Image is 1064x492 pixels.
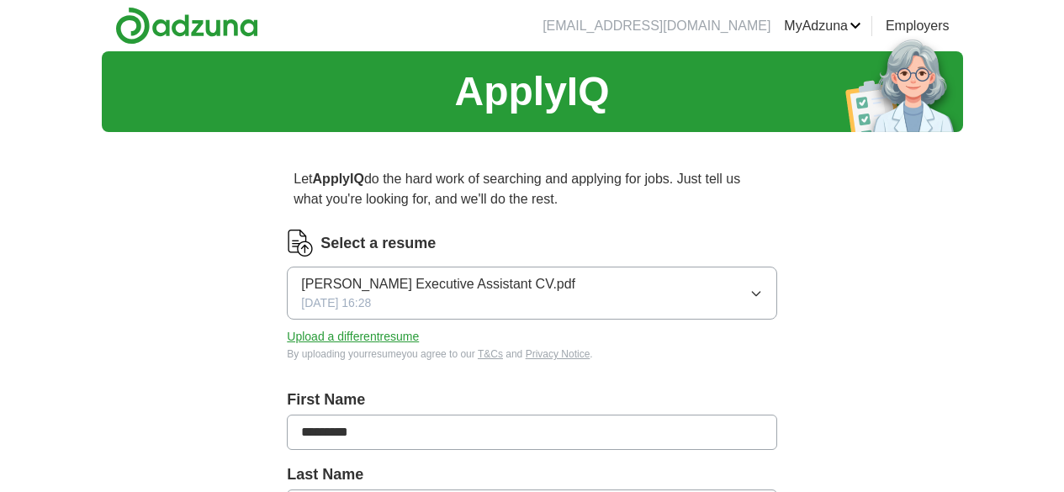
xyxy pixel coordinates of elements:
[287,230,314,257] img: CV Icon
[287,347,776,362] div: By uploading your resume you agree to our and .
[886,16,950,36] a: Employers
[543,16,770,36] li: [EMAIL_ADDRESS][DOMAIN_NAME]
[287,162,776,216] p: Let do the hard work of searching and applying for jobs. Just tell us what you're looking for, an...
[115,7,258,45] img: Adzuna logo
[478,348,503,360] a: T&Cs
[301,294,371,312] span: [DATE] 16:28
[287,463,776,486] label: Last Name
[454,61,609,122] h1: ApplyIQ
[287,328,419,346] button: Upload a differentresume
[301,274,575,294] span: [PERSON_NAME] Executive Assistant CV.pdf
[784,16,861,36] a: MyAdzuna
[320,232,436,255] label: Select a resume
[526,348,590,360] a: Privacy Notice
[287,389,776,411] label: First Name
[313,172,364,186] strong: ApplyIQ
[287,267,776,320] button: [PERSON_NAME] Executive Assistant CV.pdf[DATE] 16:28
